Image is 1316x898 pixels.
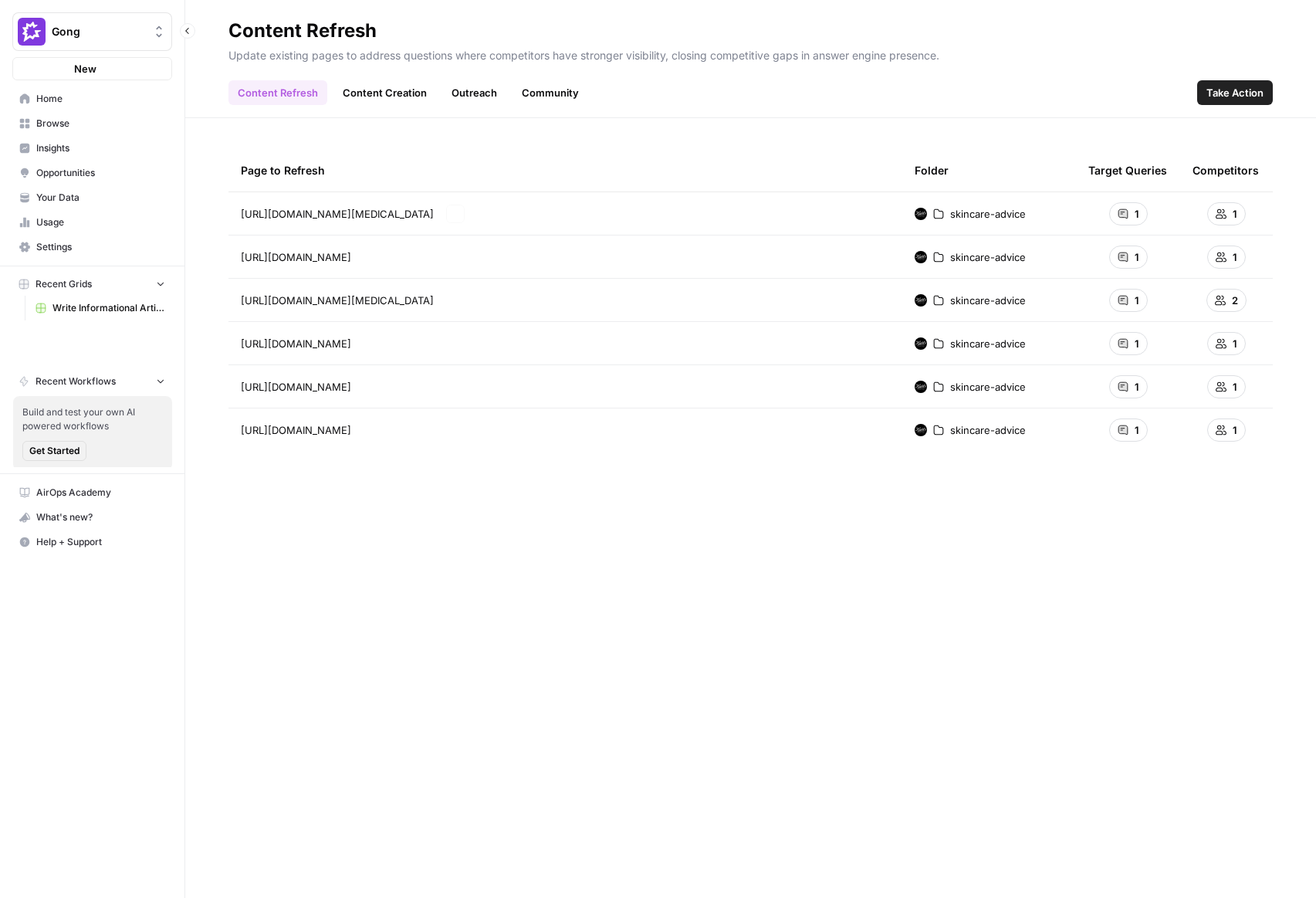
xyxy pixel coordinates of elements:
span: 1 [1135,249,1139,265]
span: skincare-advice [950,206,1026,222]
p: Update existing pages to address questions where competitors have stronger visibility, closing co... [228,43,1273,63]
a: Usage [12,210,172,235]
span: Take Action [1206,85,1264,100]
span: Browse [36,117,165,130]
img: Gong Logo [18,18,46,46]
a: AirOps Academy [12,480,172,505]
span: 1 [1135,206,1139,222]
div: Folder [915,149,949,191]
img: lbzhdkgn1ruc4m4z5mjfsqir60oh [915,208,927,220]
span: Gong [52,24,145,39]
span: [URL][DOMAIN_NAME] [241,249,351,265]
a: Content Refresh [228,80,327,105]
button: Get Started [22,441,86,461]
span: [URL][DOMAIN_NAME][MEDICAL_DATA] [241,293,434,308]
a: Your Data [12,185,172,210]
span: 1 [1233,336,1237,351]
span: skincare-advice [950,336,1026,351]
span: 1 [1233,249,1237,265]
div: Target Queries [1088,149,1167,191]
a: Outreach [442,80,506,105]
span: 1 [1233,422,1237,438]
a: Browse [12,111,172,136]
a: Opportunities [12,161,172,185]
button: What's new? [12,505,172,530]
a: Home [12,86,172,111]
img: lbzhdkgn1ruc4m4z5mjfsqir60oh [915,251,927,263]
span: [URL][DOMAIN_NAME] [241,422,351,438]
span: Settings [36,240,165,254]
span: Recent Grids [36,277,92,291]
span: [URL][DOMAIN_NAME] [241,379,351,395]
span: Recent Workflows [36,374,116,388]
a: Content Creation [333,80,436,105]
span: skincare-advice [950,293,1026,308]
a: Community [513,80,588,105]
span: skincare-advice [950,422,1026,438]
button: Recent Grids [12,273,172,296]
img: lbzhdkgn1ruc4m4z5mjfsqir60oh [915,294,927,307]
span: 1 [1233,379,1237,395]
span: 1 [1135,336,1139,351]
span: [URL][DOMAIN_NAME][MEDICAL_DATA] [241,206,434,222]
span: 1 [1135,293,1139,308]
button: Take Action [1197,80,1273,105]
span: Insights [36,141,165,155]
span: AirOps Academy [36,486,165,500]
span: skincare-advice [950,379,1026,395]
div: What's new? [13,506,171,529]
div: Page to Refresh [241,149,890,191]
span: Usage [36,215,165,229]
span: [URL][DOMAIN_NAME] [241,336,351,351]
span: 1 [1135,379,1139,395]
span: 1 [1233,206,1237,222]
span: New [74,61,96,76]
img: lbzhdkgn1ruc4m4z5mjfsqir60oh [915,337,927,350]
span: Write Informational Article [52,301,165,315]
img: lbzhdkgn1ruc4m4z5mjfsqir60oh [915,381,927,393]
img: lbzhdkgn1ruc4m4z5mjfsqir60oh [915,424,927,436]
button: New [12,57,172,80]
span: Opportunities [36,166,165,180]
a: Write Informational Article [29,296,172,320]
button: Help + Support [12,530,172,554]
a: Insights [12,136,172,161]
span: Home [36,92,165,106]
span: Get Started [29,444,80,458]
div: Competitors [1193,149,1259,191]
span: 1 [1135,422,1139,438]
div: Content Refresh [228,19,377,43]
span: Help + Support [36,535,165,549]
span: skincare-advice [950,249,1026,265]
button: Workspace: Gong [12,12,172,51]
a: Settings [12,235,172,259]
span: Your Data [36,191,165,205]
span: Build and test your own AI powered workflows [22,405,163,433]
button: Recent Workflows [12,370,172,393]
span: 2 [1232,293,1238,308]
